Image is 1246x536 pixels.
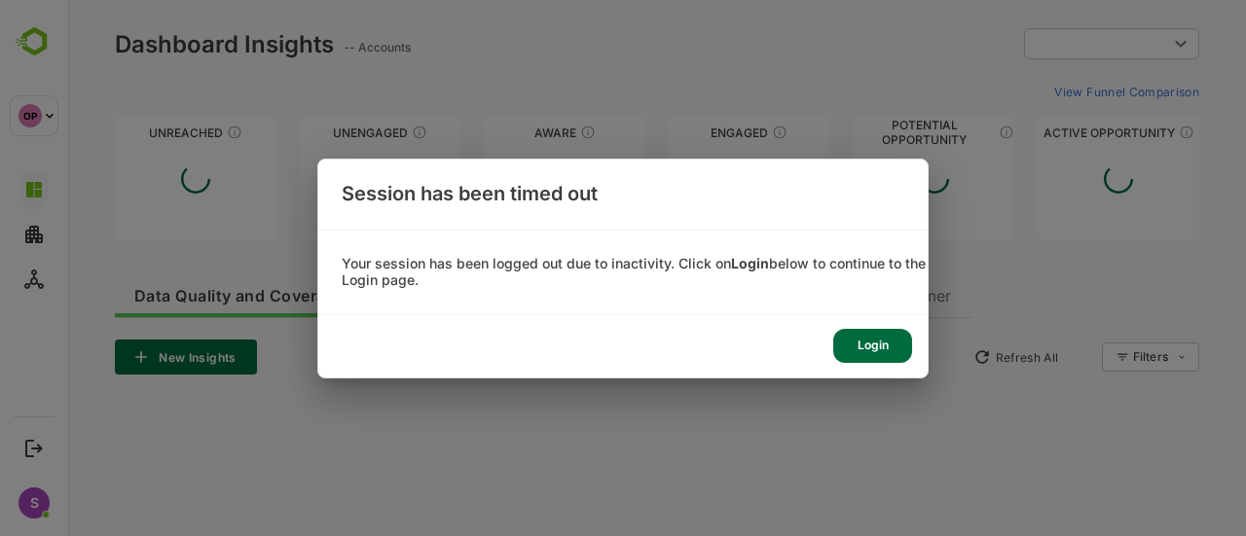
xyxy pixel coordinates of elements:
div: Dashboard Insights [47,30,266,58]
div: Active Opportunity [970,125,1131,140]
div: Potential Opportunity [786,125,947,140]
span: Deal [735,289,770,304]
div: Login [833,329,912,363]
div: These accounts have not shown enough engagement and need nurturing [344,125,359,140]
div: These accounts have open opportunities which might be at any of the Sales Stages [1111,125,1126,140]
div: Unreached [47,125,208,140]
div: Aware [416,125,577,140]
div: Your session has been logged out due to inactivity. Click on below to continue to the Login page. [318,256,928,289]
div: Filters [1063,339,1131,375]
div: Engaged [601,125,762,140]
div: These accounts are MQAs and can be passed on to Inside Sales [931,125,946,140]
span: Customer [809,289,884,304]
div: These accounts have just entered the buying cycle and need further nurturing [512,125,528,140]
button: New Insights [47,339,189,375]
span: Data Quality and Coverage [66,289,276,304]
div: ​ [956,26,1131,61]
ag: -- Accounts [275,40,348,54]
b: Login [731,255,769,271]
button: View Funnel Comparison [978,76,1131,107]
div: Unengaged [232,125,393,140]
span: Intent [451,289,494,304]
span: Engagement [315,289,412,304]
span: Potential Opportunity [532,289,697,304]
div: These accounts are warm, further nurturing would qualify them to MQAs [704,125,719,140]
button: Refresh All [897,341,999,373]
div: Filters [1065,349,1100,364]
div: These accounts have not been engaged with for a defined time period [159,125,174,140]
div: Session has been timed out [318,160,928,230]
